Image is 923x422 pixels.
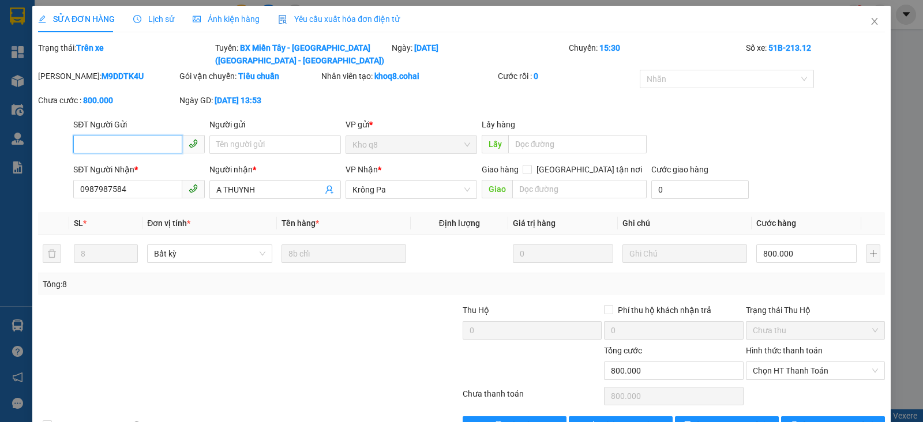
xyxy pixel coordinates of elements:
[568,42,745,67] div: Chuyến:
[622,244,747,263] input: Ghi Chú
[532,163,647,176] span: [GEOGRAPHIC_DATA] tận nơi
[746,346,823,355] label: Hình thức thanh toán
[133,14,174,24] span: Lịch sử
[73,118,205,131] div: SĐT Người Gửi
[482,165,519,174] span: Giao hàng
[346,118,477,131] div: VP gửi
[193,14,260,24] span: Ảnh kiện hàng
[282,218,319,228] span: Tên hàng
[179,70,318,82] div: Gói vận chuyển:
[325,185,334,194] span: user-add
[768,43,811,52] b: 51B-213.12
[154,245,265,262] span: Bất kỳ
[193,15,201,23] span: picture
[73,163,205,176] div: SĐT Người Nhận
[215,43,384,65] b: BX Miền Tây - [GEOGRAPHIC_DATA] ([GEOGRAPHIC_DATA] - [GEOGRAPHIC_DATA])
[482,180,512,198] span: Giao
[189,139,198,148] span: phone
[38,15,46,23] span: edit
[618,212,752,235] th: Ghi chú
[209,163,341,176] div: Người nhận
[745,42,886,67] div: Số xe:
[651,165,708,174] label: Cước giao hàng
[482,120,515,129] span: Lấy hàng
[278,14,400,24] span: Yêu cầu xuất hóa đơn điện tử
[439,218,480,228] span: Định lượng
[278,15,287,24] img: icon
[83,96,113,105] b: 800.000
[352,136,470,153] span: Kho q8
[512,180,647,198] input: Dọc đường
[391,42,568,67] div: Ngày:
[238,71,279,81] b: Tiêu chuẩn
[604,346,642,355] span: Tổng cước
[147,218,190,228] span: Đơn vị tính
[43,278,357,291] div: Tổng: 8
[513,244,613,263] input: 0
[43,244,61,263] button: delete
[282,244,406,263] input: VD: Bàn, Ghế
[321,70,496,82] div: Nhân viên tạo:
[513,218,556,228] span: Giá trị hàng
[189,184,198,193] span: phone
[534,71,538,81] b: 0
[414,43,438,52] b: [DATE]
[461,387,603,408] div: Chưa thanh toán
[74,218,83,228] span: SL
[498,70,637,82] div: Cước rồi :
[215,96,261,105] b: [DATE] 13:53
[753,362,878,379] span: Chọn HT Thanh Toán
[38,70,177,82] div: [PERSON_NAME]:
[599,43,620,52] b: 15:30
[76,43,104,52] b: Trên xe
[133,15,141,23] span: clock-circle
[858,6,891,38] button: Close
[746,304,885,316] div: Trạng thái Thu Hộ
[346,165,378,174] span: VP Nhận
[866,244,880,263] button: plus
[179,94,318,107] div: Ngày GD:
[352,181,470,198] span: Krông Pa
[756,218,796,228] span: Cước hàng
[753,322,878,339] span: Chưa thu
[374,71,419,81] b: khoq8.cohai
[209,118,341,131] div: Người gửi
[870,17,879,26] span: close
[38,14,115,24] span: SỬA ĐƠN HÀNG
[508,135,647,153] input: Dọc đường
[613,304,716,316] span: Phí thu hộ khách nhận trả
[37,42,214,67] div: Trạng thái:
[102,71,144,81] b: M9DDTK4U
[482,135,508,153] span: Lấy
[214,42,391,67] div: Tuyến:
[38,94,177,107] div: Chưa cước :
[651,180,749,199] input: Cước giao hàng
[463,306,489,315] span: Thu Hộ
